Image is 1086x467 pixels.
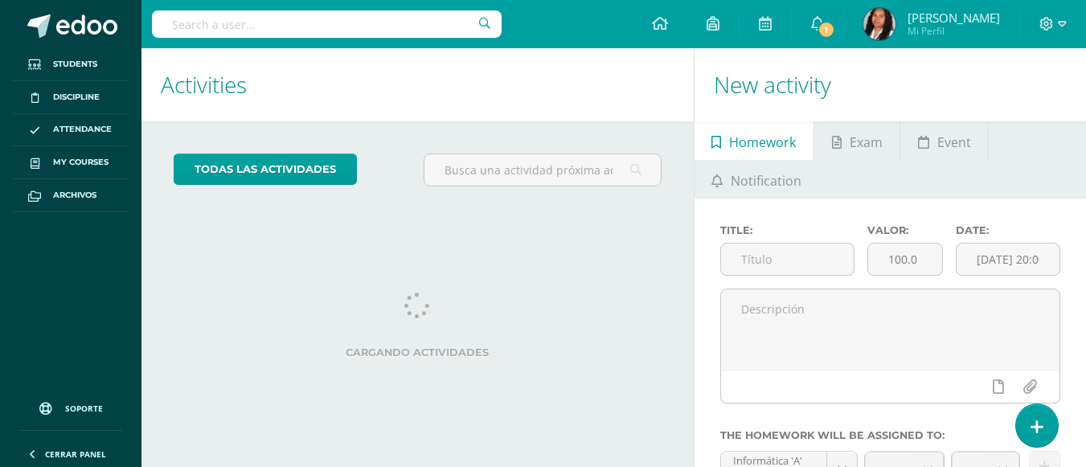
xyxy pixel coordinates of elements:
input: Busca una actividad próxima aquí... [424,154,660,186]
span: Students [53,58,97,71]
span: Archivos [53,189,96,202]
img: c901ddd1fbd55aae9213901ba4701de9.png [863,8,895,40]
a: Archivos [13,179,129,212]
a: Notification [695,160,819,199]
span: 1 [818,21,835,39]
a: My courses [13,146,129,179]
a: Event [900,121,988,160]
span: Mi Perfil [908,24,1000,38]
h1: Activities [161,48,674,121]
div: Informática 'A' [733,452,815,467]
a: Discipline [13,81,129,114]
a: Attendance [13,114,129,147]
span: Attendance [53,123,112,136]
label: Cargando actividades [174,346,662,358]
span: Discipline [53,91,100,104]
a: Students [13,48,129,81]
input: Search a user… [152,10,502,38]
span: Notification [731,162,801,200]
label: Date: [956,224,1060,236]
a: Homework [695,121,813,160]
a: Exam [814,121,900,160]
label: Title: [720,224,854,236]
h1: New activity [714,48,1067,121]
input: Fecha de entrega [957,244,1059,275]
a: Soporte [19,387,122,426]
label: The homework will be assigned to: [720,429,1060,441]
a: todas las Actividades [174,154,357,185]
span: Soporte [65,403,103,414]
span: Exam [850,123,883,162]
span: [PERSON_NAME] [908,10,1000,26]
span: Cerrar panel [45,449,106,460]
input: Título [721,244,854,275]
span: Event [937,123,971,162]
span: Homework [729,123,796,162]
label: Valor: [867,224,943,236]
span: My courses [53,156,109,169]
input: Puntos máximos [868,244,942,275]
